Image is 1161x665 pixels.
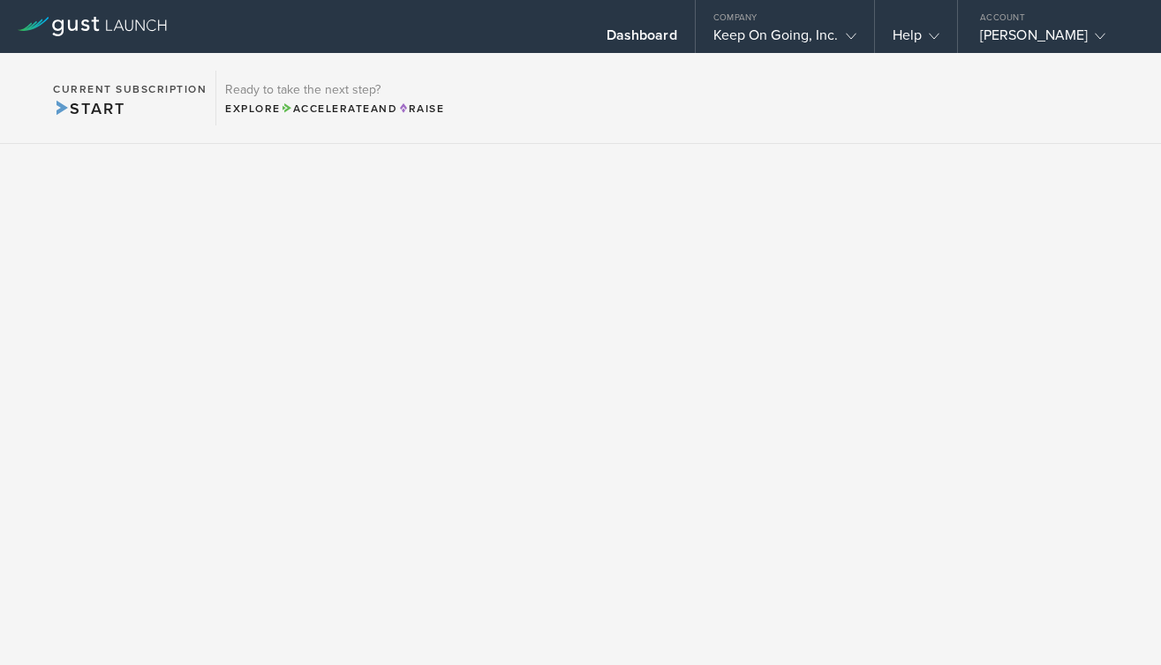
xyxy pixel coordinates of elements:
span: and [281,102,398,115]
div: [PERSON_NAME] [980,26,1130,53]
div: Ready to take the next step?ExploreAccelerateandRaise [215,71,453,125]
span: Raise [397,102,444,115]
iframe: Chat Widget [1073,580,1161,665]
div: Keep On Going, Inc. [713,26,856,53]
div: Dashboard [607,26,677,53]
span: Start [53,99,124,118]
div: Help [893,26,939,53]
div: Explore [225,101,444,117]
h3: Ready to take the next step? [225,84,444,96]
h2: Current Subscription [53,84,207,94]
span: Accelerate [281,102,371,115]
